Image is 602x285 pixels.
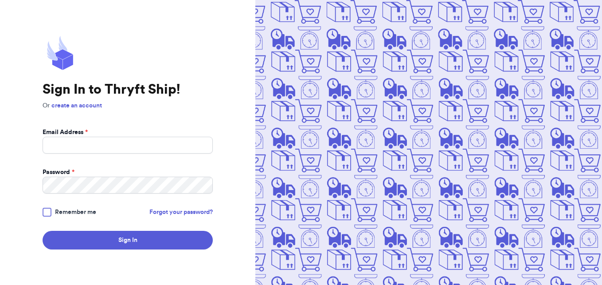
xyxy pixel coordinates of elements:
[149,208,213,217] a: Forgot your password?
[55,208,96,217] span: Remember me
[43,101,213,110] p: Or
[43,128,88,137] label: Email Address
[43,231,213,249] button: Sign In
[43,168,74,177] label: Password
[43,82,213,98] h1: Sign In to Thryft Ship!
[51,103,102,109] a: create an account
